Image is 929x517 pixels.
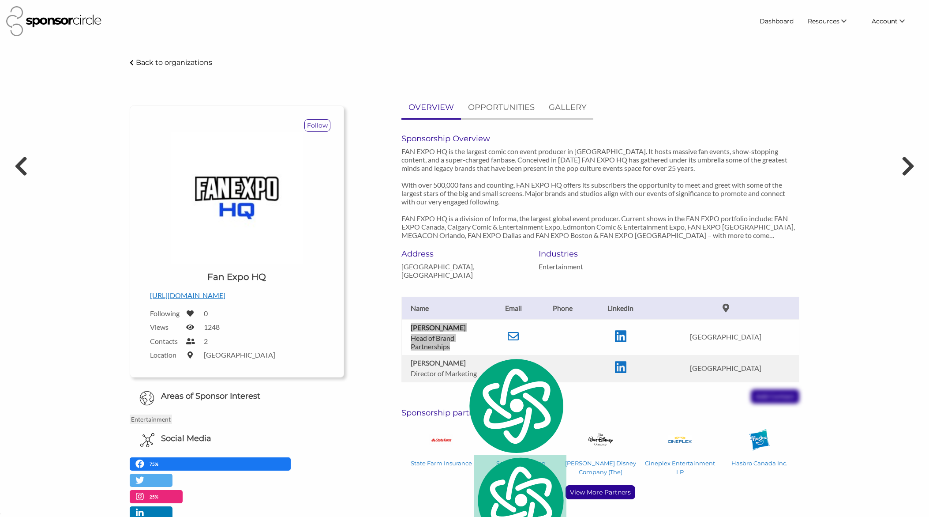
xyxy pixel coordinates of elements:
h6: Social Media [161,433,211,444]
label: Contacts [150,337,181,345]
p: [URL][DOMAIN_NAME] [150,290,324,301]
p: Entertainment [539,262,663,271]
p: FAN EXPO HQ is the largest comic con event producer in [GEOGRAPHIC_DATA]. It hosts massive fan ev... [401,147,799,239]
p: Hasbro Canada Inc. [724,459,795,468]
img: State Farm Insurance Logo [429,434,453,445]
p: [GEOGRAPHIC_DATA] [657,332,794,341]
label: 1248 [204,323,220,331]
p: Entertainment [130,415,172,424]
th: Email [490,297,537,319]
p: Cineplex Entertainment LP [644,459,715,476]
p: Director of Marketing [411,369,486,377]
h6: Industries [539,249,663,259]
img: Sponsor Circle Logo [6,6,101,36]
p: Follow [305,120,330,131]
p: GALLERY [549,101,586,114]
p: OPPORTUNITIES [468,101,535,114]
label: Views [150,323,181,331]
p: [PERSON_NAME] Disney Company (The) [565,459,636,476]
label: [GEOGRAPHIC_DATA] [204,351,275,359]
p: 75% [150,460,161,468]
img: Social Media Icon [140,433,154,447]
p: State Farm Insurance [405,459,477,468]
label: 0 [204,309,208,317]
h6: Address [401,249,525,259]
label: Location [150,351,181,359]
b: [PERSON_NAME] [411,323,466,332]
p: OVERVIEW [408,101,454,114]
img: logo.svg [465,356,566,455]
p: 25% [150,493,161,501]
p: View More Partners [566,486,635,499]
h6: Areas of Sponsor Interest [123,391,351,402]
h1: Fan Expo HQ [207,271,266,283]
p: [GEOGRAPHIC_DATA], [GEOGRAPHIC_DATA] [401,262,525,279]
th: Name [402,297,490,319]
img: Globe Icon [139,391,154,406]
th: Linkedin [589,297,652,319]
img: Cineplex Entertainment LP Logo [668,435,692,445]
label: Following [150,309,181,317]
h6: Sponsorship partners [401,408,799,418]
li: Resources [801,13,865,29]
label: 2 [204,337,208,345]
span: Account [872,17,898,25]
img: Fan Expo HQ Logo [171,132,303,264]
p: Back to organizations [136,58,212,67]
img: Walt Disney Company (The) Logo [588,434,613,446]
h6: Sponsorship Overview [401,134,799,143]
th: Phone [536,297,588,319]
p: Head of Brand Partnerships [411,334,486,351]
span: Resources [808,17,839,25]
b: [PERSON_NAME] [411,359,466,367]
li: Account [865,13,923,29]
a: Dashboard [753,13,801,29]
img: Hasbro Canada Inc. Logo [747,428,772,452]
p: [GEOGRAPHIC_DATA] [657,364,794,372]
